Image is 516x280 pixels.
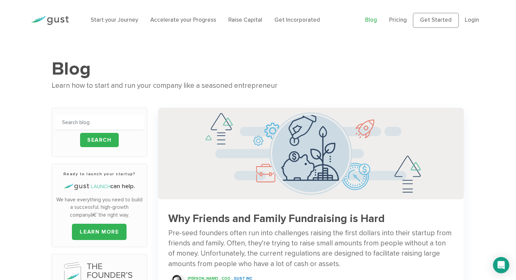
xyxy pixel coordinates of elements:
[228,17,262,23] a: Raise Capital
[72,224,127,240] a: LEARN MORE
[403,207,516,280] iframe: Chat Widget
[389,17,407,23] a: Pricing
[31,16,69,25] img: Gust Logo
[168,228,454,269] div: Pre-seed founders often run into challenges raising the first dollars into their startup from fri...
[274,17,320,23] a: Get Incorporated
[365,17,377,23] a: Blog
[80,133,119,147] input: Search
[168,213,454,225] h3: Why Friends and Family Fundraising is Hard
[413,13,459,28] a: Get Started
[91,17,138,23] a: Start your Journey
[150,17,216,23] a: Accelerate your Progress
[55,115,144,130] input: Search blog
[52,80,464,92] div: Learn how to start and run your company like a seasoned entrepreneur
[465,17,479,23] a: Login
[52,58,464,80] h1: Blog
[158,108,464,199] img: Successful Startup Founders Invest In Their Own Ventures 0742d64fd6a698c3cfa409e71c3cc4e5620a7e72...
[55,182,144,191] h4: can help.
[55,196,144,219] p: We have everything you need to build a successful, high-growth companyâ€”the right way.
[55,171,144,177] h3: Ready to launch your startup?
